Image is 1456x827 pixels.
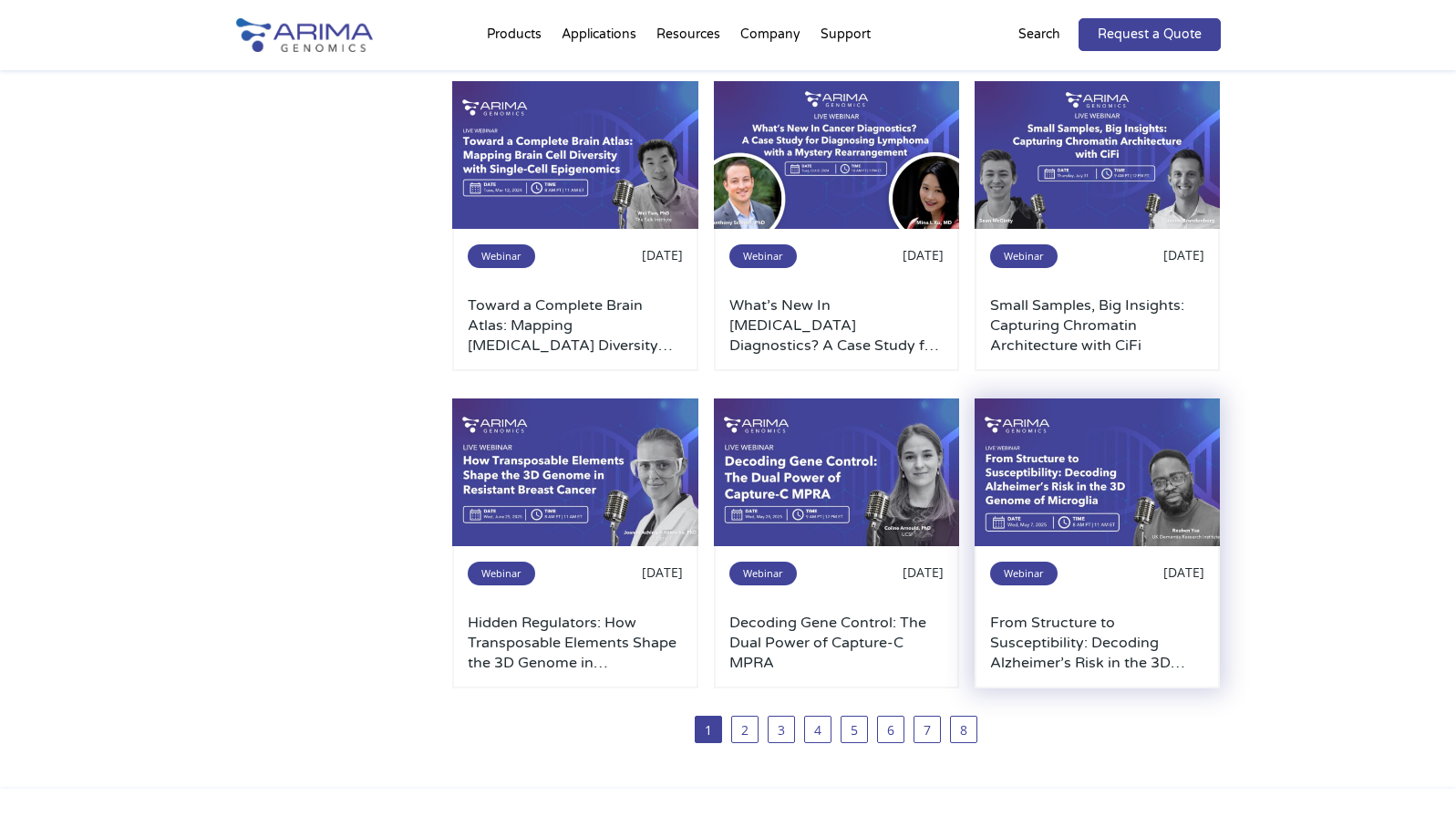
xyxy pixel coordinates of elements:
[990,295,1205,356] a: Small Samples, Big Insights: Capturing Chromatin Architecture with CiFi
[1163,563,1204,581] span: [DATE]
[236,18,373,52] img: Arima-Genomics-logo
[990,244,1058,268] span: Webinar
[841,716,868,743] a: 5
[975,81,1221,229] img: July-2025-webinar-3-500x300.jpg
[914,716,941,743] a: 7
[731,716,759,743] a: 2
[468,613,683,673] a: Hidden Regulators: How Transposable Elements Shape the 3D Genome in [GEOGRAPHIC_DATA] [MEDICAL_DATA]
[642,563,683,581] span: [DATE]
[903,246,944,264] span: [DATE]
[468,562,535,585] span: Webinar
[1079,18,1221,51] a: Request a Quote
[729,295,945,356] a: What’s New In [MEDICAL_DATA] Diagnostics? A Case Study for Diagnosing [MEDICAL_DATA] with a Myste...
[768,716,795,743] a: 3
[903,563,944,581] span: [DATE]
[990,613,1205,673] a: From Structure to Susceptibility: Decoding Alzheimer’s Risk in the 3D Genome of [MEDICAL_DATA]
[452,81,698,229] img: March-2024-Webinar-500x300.jpg
[1163,246,1204,264] span: [DATE]
[990,562,1058,585] span: Webinar
[1018,23,1060,47] p: Search
[729,244,797,268] span: Webinar
[729,613,945,673] a: Decoding Gene Control: The Dual Power of Capture-C MPRA
[714,81,960,229] img: October-2024-Webinar-Anthony-and-Mina-500x300.jpg
[714,398,960,546] img: Use-This-For-Webinar-Images-500x300.jpg
[468,295,683,356] a: Toward a Complete Brain Atlas: Mapping [MEDICAL_DATA] Diversity with Single-Cell Epigenomics
[642,246,683,264] span: [DATE]
[452,398,698,546] img: Use-This-For-Webinar-Images-1-500x300.jpg
[877,716,904,743] a: 6
[950,716,977,743] a: 8
[804,716,831,743] a: 4
[695,716,722,743] span: 1
[975,398,1221,546] img: May-9-2025-Webinar-2-500x300.jpg
[468,244,535,268] span: Webinar
[729,562,797,585] span: Webinar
